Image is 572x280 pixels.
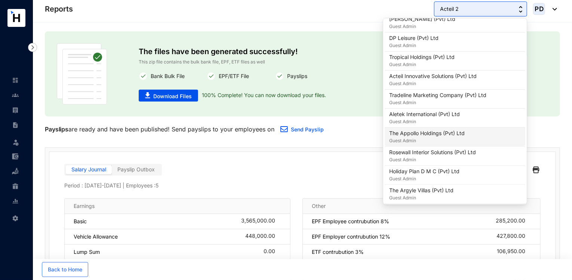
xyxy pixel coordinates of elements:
[6,164,24,179] li: Loan
[389,175,459,183] p: Guest Admin
[245,233,281,240] div: 448,000.00
[12,122,19,128] img: contract-unselected.99e2b2107c0a7dd48938.svg
[389,111,460,118] p: Aletek International (Pvt) Ltd
[549,8,557,10] img: dropdown-black.8e83cc76930a90b1a4fdb6d089b7bf3a.svg
[139,72,148,81] img: white-round-correct.82fe2cc7c780f4a5f5076f0407303cee.svg
[48,266,82,273] span: Back to Home
[312,248,364,256] p: ETF contrubution 3%
[12,77,19,84] img: home-unselected.a29eae3204392db15eaf.svg
[535,6,544,12] span: PD
[216,72,249,81] p: EPF/ETF File
[6,88,24,103] li: Contacts
[291,126,324,133] a: Send Payslip
[74,233,118,240] p: Vehicle Allowance
[284,72,307,81] p: Payslips
[312,233,390,240] p: EPF Employer contrubution 12%
[45,125,68,134] p: Payslips
[12,168,19,175] img: loan-unselected.d74d20a04637f2d15ab5.svg
[45,125,274,134] p: are ready and have been published! Send payslips to your employees on
[45,4,73,14] p: Reports
[6,118,24,133] li: Contracts
[312,202,326,210] p: Other
[139,90,198,102] button: Download Files
[12,92,19,99] img: people-unselected.118708e94b43a90eceab.svg
[312,218,389,225] p: EPF Employee contrubution 8%
[389,15,455,23] p: [PERSON_NAME] (Pvt) Ltd
[12,139,19,146] img: leave-unselected.2934df6273408c3f84d9.svg
[153,93,192,100] span: Download Files
[274,122,330,137] button: Send Payslip
[12,183,19,190] img: gratuity-unselected.a8c340787eea3cf492d7.svg
[198,90,326,102] p: 100% Complete! You can now download your files.
[389,187,453,194] p: The Argyle Villas (Pvt) Ltd
[533,164,539,176] img: black-printer.ae25802fba4fa849f9fa1ebd19a7ed0d.svg
[241,218,281,225] div: 3,565,000.00
[389,99,486,106] p: Guest Admin
[389,61,455,68] p: Guest Admin
[389,23,455,30] p: Guest Admin
[74,202,95,210] p: Earnings
[389,34,439,42] p: DP Leisure (Pvt) Ltd
[6,194,24,209] li: Reports
[275,72,284,81] img: white-round-correct.82fe2cc7c780f4a5f5076f0407303cee.svg
[497,248,531,256] div: 106,950.00
[139,58,466,66] p: This zip file contains the bulk bank file, EPF, ETF files as well
[117,166,155,172] span: Payslip Outbox
[389,72,477,80] p: Acteil Innovative Solutions (Pvt) Ltd
[74,218,87,225] p: Basic
[12,198,19,205] img: report-unselected.e6a6b4230fc7da01f883.svg
[389,91,486,99] p: Tradeline Marketing Company (Pvt) Ltd
[389,156,476,164] p: Guest Admin
[71,166,106,172] span: Salary Journal
[389,130,465,137] p: The Appollo Holdings (Pvt) Ltd
[6,179,24,194] li: Gratuity
[28,43,37,52] img: nav-icon-right.af6afadce00d159da59955279c43614e.svg
[389,53,455,61] p: Tropical Holdings (Pvt) Ltd
[440,5,459,13] span: Acteil 2
[434,1,527,16] button: Acteil 2
[57,43,107,105] img: publish-paper.61dc310b45d86ac63453e08fbc6f32f2.svg
[389,80,477,87] p: Guest Admin
[496,233,531,240] div: 427,800.00
[148,72,185,81] p: Bank Bulk File
[6,73,24,88] li: Home
[74,248,100,256] p: Lump Sum
[519,6,523,13] img: up-down-arrow.74152d26bf9780fbf563ca9c90304185.svg
[389,168,459,175] p: Holiday Plan D M C (Pvt) Ltd
[12,107,19,113] img: payroll-unselected.b590312f920e76f0c668.svg
[207,72,216,81] img: white-round-correct.82fe2cc7c780f4a5f5076f0407303cee.svg
[42,262,88,277] button: Back to Home
[496,218,531,225] div: 285,200.00
[389,194,453,202] p: Guest Admin
[6,103,24,118] li: Payroll
[6,149,24,164] li: Expenses
[280,126,288,132] img: email.a35e10f87340586329067f518280dd4d.svg
[389,149,476,156] p: Rosewall Interior Solutions (Pvt) Ltd
[12,215,19,222] img: settings-unselected.1febfda315e6e19643a1.svg
[389,118,460,125] p: Guest Admin
[12,153,19,160] img: expense-unselected.2edcf0507c847f3e9e96.svg
[64,182,541,189] p: Period : [DATE] - [DATE] | Employees : 5
[389,137,465,144] p: Guest Admin
[139,43,466,58] p: The files have been generated successfully!
[389,42,439,49] p: Guest Admin
[264,248,281,256] div: 0.00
